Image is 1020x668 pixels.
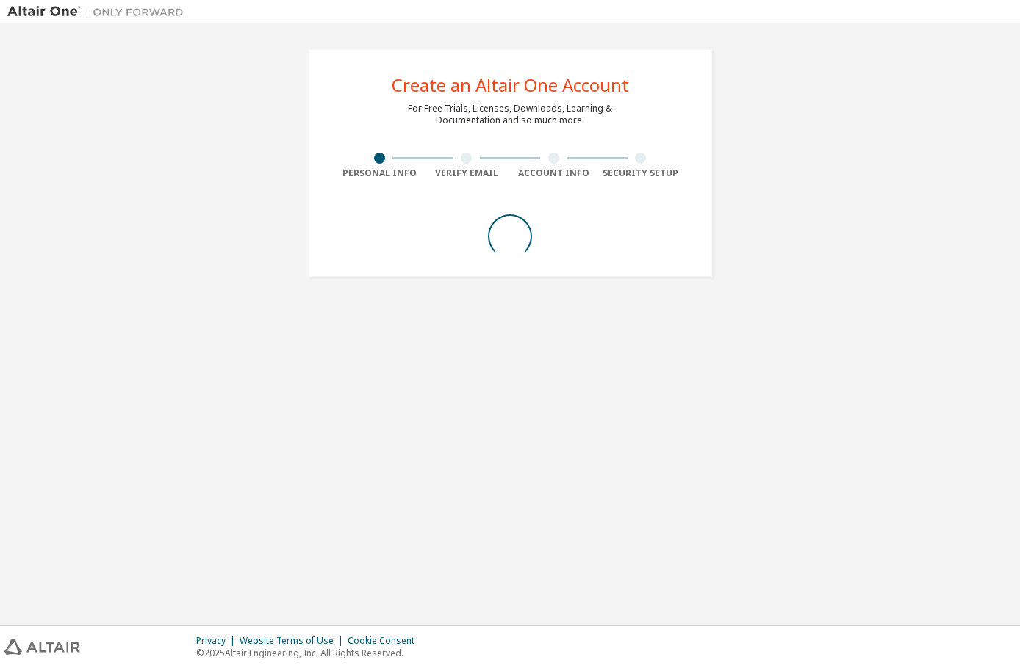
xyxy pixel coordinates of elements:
p: © 2025 Altair Engineering, Inc. All Rights Reserved. [196,647,423,659]
div: Create an Altair One Account [392,76,629,94]
div: Account Info [510,167,597,179]
div: Privacy [196,635,240,647]
div: For Free Trials, Licenses, Downloads, Learning & Documentation and so much more. [408,103,612,126]
div: Cookie Consent [348,635,423,647]
img: Altair One [7,4,191,19]
img: altair_logo.svg [4,639,80,655]
div: Personal Info [336,167,423,179]
div: Verify Email [423,167,511,179]
div: Website Terms of Use [240,635,348,647]
div: Security Setup [597,167,685,179]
